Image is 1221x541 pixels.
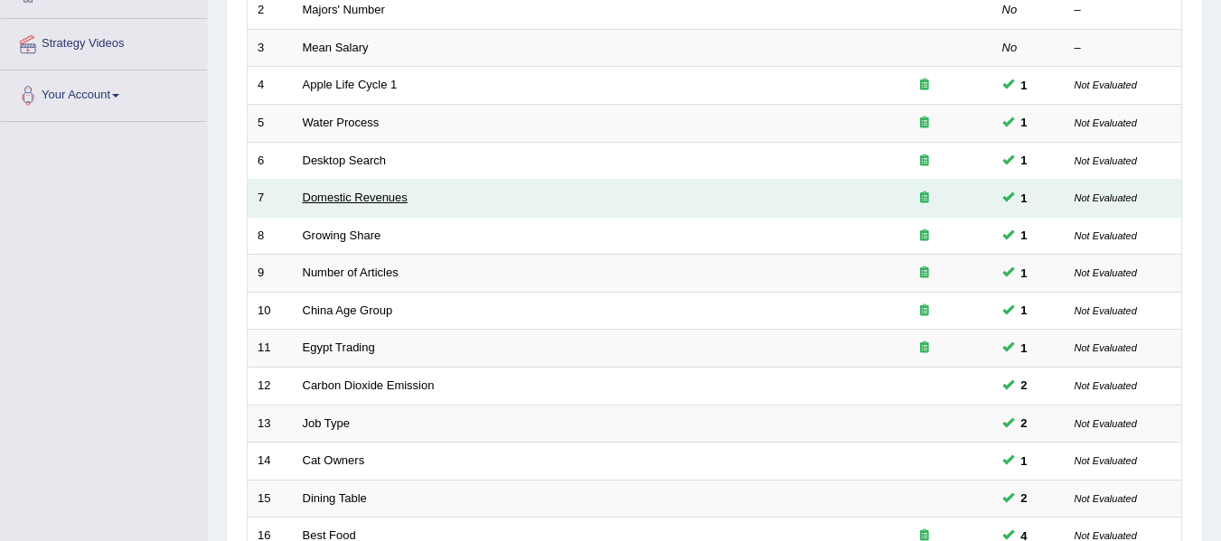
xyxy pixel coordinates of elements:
[1014,113,1035,132] span: You can still take this question
[1014,151,1035,170] span: You can still take this question
[1075,192,1137,203] small: Not Evaluated
[867,77,982,94] div: Exam occurring question
[1002,41,1018,54] em: No
[1075,493,1137,504] small: Not Evaluated
[1,19,207,64] a: Strategy Videos
[1002,3,1018,16] em: No
[303,266,399,279] a: Number of Articles
[867,190,982,207] div: Exam occurring question
[303,303,393,317] a: China Age Group
[1075,155,1137,166] small: Not Evaluated
[303,416,351,430] a: Job Type
[303,116,380,129] a: Water Process
[248,367,293,405] td: 12
[248,255,293,293] td: 9
[1014,376,1035,395] span: You can still take this question
[1075,418,1137,429] small: Not Evaluated
[303,78,398,91] a: Apple Life Cycle 1
[1075,455,1137,466] small: Not Evaluated
[867,265,982,282] div: Exam occurring question
[248,292,293,330] td: 10
[1014,414,1035,433] span: You can still take this question
[1014,301,1035,320] span: You can still take this question
[303,154,387,167] a: Desktop Search
[1014,189,1035,208] span: You can still take this question
[1075,267,1137,278] small: Not Evaluated
[1014,489,1035,508] span: You can still take this question
[248,29,293,67] td: 3
[1014,264,1035,283] span: You can still take this question
[1014,76,1035,95] span: You can still take this question
[867,115,982,132] div: Exam occurring question
[1075,380,1137,391] small: Not Evaluated
[1075,40,1172,57] div: –
[867,340,982,357] div: Exam occurring question
[248,180,293,218] td: 7
[248,330,293,368] td: 11
[303,340,375,354] a: Egypt Trading
[248,105,293,143] td: 5
[1075,79,1137,90] small: Not Evaluated
[303,491,367,505] a: Dining Table
[1,70,207,116] a: Your Account
[1075,230,1137,241] small: Not Evaluated
[1075,117,1137,128] small: Not Evaluated
[1075,530,1137,541] small: Not Evaluated
[867,303,982,320] div: Exam occurring question
[867,153,982,170] div: Exam occurring question
[248,480,293,518] td: 15
[1075,305,1137,316] small: Not Evaluated
[248,67,293,105] td: 4
[303,191,408,204] a: Domestic Revenues
[303,229,381,242] a: Growing Share
[1075,2,1172,19] div: –
[248,443,293,480] td: 14
[248,405,293,443] td: 13
[303,3,385,16] a: Majors' Number
[248,217,293,255] td: 8
[1014,339,1035,358] span: You can still take this question
[248,142,293,180] td: 6
[867,228,982,245] div: Exam occurring question
[1014,226,1035,245] span: You can still take this question
[303,453,365,467] a: Cat Owners
[1075,342,1137,353] small: Not Evaluated
[303,378,435,392] a: Carbon Dioxide Emission
[1014,452,1035,471] span: You can still take this question
[303,41,369,54] a: Mean Salary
